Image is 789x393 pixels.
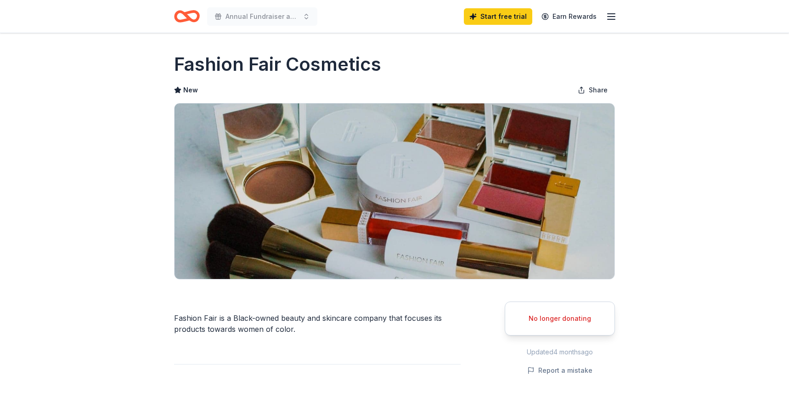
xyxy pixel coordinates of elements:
a: Earn Rewards [536,8,602,25]
button: Share [570,81,615,99]
span: Share [589,85,608,96]
div: No longer donating [516,313,603,324]
span: Annual Fundraiser and Silent Auction Holiday Event [225,11,299,22]
button: Annual Fundraiser and Silent Auction Holiday Event [207,7,317,26]
a: Start free trial [464,8,532,25]
div: Fashion Fair is a Black-owned beauty and skincare company that focuses its products towards women... [174,313,461,335]
a: Home [174,6,200,27]
img: Image for Fashion Fair Cosmetics [175,103,614,279]
div: Updated 4 months ago [505,347,615,358]
span: New [183,85,198,96]
h1: Fashion Fair Cosmetics [174,51,381,77]
button: Report a mistake [527,365,592,376]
